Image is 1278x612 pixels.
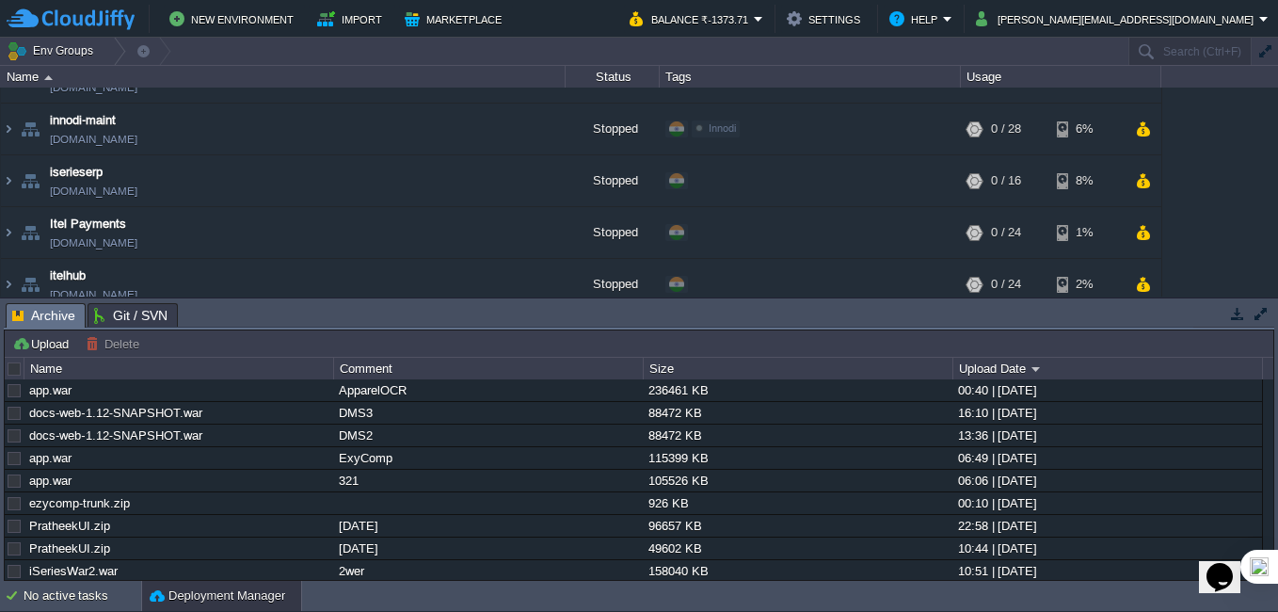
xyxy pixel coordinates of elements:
div: 06:49 | [DATE] [953,447,1261,469]
div: 96657 KB [644,515,951,537]
img: AMDAwAAAACH5BAEAAAAALAAAAAABAAEAAAICRAEAOw== [17,106,43,157]
a: [DOMAIN_NAME] [50,81,137,100]
div: 321 [334,470,642,491]
a: PratheekUI.zip [29,519,110,533]
div: 105526 KB [644,470,951,491]
div: 0 / 24 [991,262,1021,313]
div: 88472 KB [644,425,951,446]
div: 10:44 | [DATE] [953,538,1261,559]
div: Stopped [566,106,660,157]
div: 926 KB [644,492,951,514]
iframe: chat widget [1199,537,1259,593]
a: [DOMAIN_NAME] [50,133,137,152]
div: 8% [1057,158,1118,209]
div: Stopped [566,262,660,313]
div: 0 / 16 [991,158,1021,209]
div: Upload Date [954,358,1262,379]
div: Status [567,66,659,88]
button: Upload [12,335,74,352]
button: Balance ₹-1373.71 [630,8,754,30]
a: [DOMAIN_NAME] [50,236,137,255]
div: 88472 KB [644,402,951,424]
div: 0 / 28 [991,106,1021,157]
button: Env Groups [7,38,100,64]
button: Import [317,8,388,30]
button: Help [889,8,943,30]
button: Delete [86,335,145,352]
a: app.war [29,451,72,465]
span: Git / SVN [94,304,168,327]
img: AMDAwAAAACH5BAEAAAAALAAAAAABAAEAAAICRAEAOw== [17,210,43,261]
div: Stopped [566,158,660,209]
div: Tags [661,66,960,88]
div: ExyComp [334,447,642,469]
div: Name [2,66,565,88]
span: Archive [12,304,75,328]
div: [DATE] [334,538,642,559]
div: 06:06 | [DATE] [953,470,1261,491]
a: Itel Payments [50,217,126,236]
div: 115399 KB [644,447,951,469]
div: DMS2 [334,425,642,446]
a: docs-web-1.12-SNAPSHOT.war [29,406,202,420]
img: AMDAwAAAACH5BAEAAAAALAAAAAABAAEAAAICRAEAOw== [17,158,43,209]
div: ApparelOCR [334,379,642,401]
img: CloudJiffy [7,8,135,31]
a: app.war [29,383,72,397]
button: [PERSON_NAME][EMAIL_ADDRESS][DOMAIN_NAME] [976,8,1259,30]
a: innodi-maint [50,114,116,133]
div: 22:58 | [DATE] [953,515,1261,537]
a: itelhub [50,269,86,288]
button: Marketplace [405,8,507,30]
button: New Environment [169,8,299,30]
div: Usage [962,66,1160,88]
a: PratheekUI.zip [29,541,110,556]
div: DMS3 [334,402,642,424]
a: ezycomp-trunk.zip [29,496,130,510]
a: iserieserp [50,166,103,185]
div: 236461 KB [644,379,951,401]
div: 6% [1057,106,1118,157]
div: 16:10 | [DATE] [953,402,1261,424]
img: AMDAwAAAACH5BAEAAAAALAAAAAABAAEAAAICRAEAOw== [1,262,16,313]
div: 00:10 | [DATE] [953,492,1261,514]
div: 13:36 | [DATE] [953,425,1261,446]
div: 2% [1057,262,1118,313]
div: 2wer [334,560,642,582]
a: iSeriesWar2.war [29,564,118,578]
div: Size [645,358,952,379]
a: docs-web-1.12-SNAPSHOT.war [29,428,202,443]
a: [DOMAIN_NAME] [50,185,137,203]
div: 1% [1057,210,1118,261]
div: [DATE] [334,515,642,537]
div: No active tasks [24,581,141,611]
div: Comment [335,358,643,379]
div: 158040 KB [644,560,951,582]
img: AMDAwAAAACH5BAEAAAAALAAAAAABAAEAAAICRAEAOw== [1,106,16,157]
img: AMDAwAAAACH5BAEAAAAALAAAAAABAAEAAAICRAEAOw== [1,158,16,209]
div: 00:40 | [DATE] [953,379,1261,401]
img: AMDAwAAAACH5BAEAAAAALAAAAAABAAEAAAICRAEAOw== [17,262,43,313]
div: Name [25,358,333,379]
img: AMDAwAAAACH5BAEAAAAALAAAAAABAAEAAAICRAEAOw== [1,210,16,261]
div: 49602 KB [644,538,951,559]
div: 10:51 | [DATE] [953,560,1261,582]
a: app.war [29,474,72,488]
a: [DOMAIN_NAME] [50,288,137,307]
button: Settings [787,8,866,30]
span: Innodi [709,125,736,137]
img: AMDAwAAAACH5BAEAAAAALAAAAAABAAEAAAICRAEAOw== [44,75,53,80]
div: Stopped [566,210,660,261]
div: 0 / 24 [991,210,1021,261]
button: Deployment Manager [150,587,285,605]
